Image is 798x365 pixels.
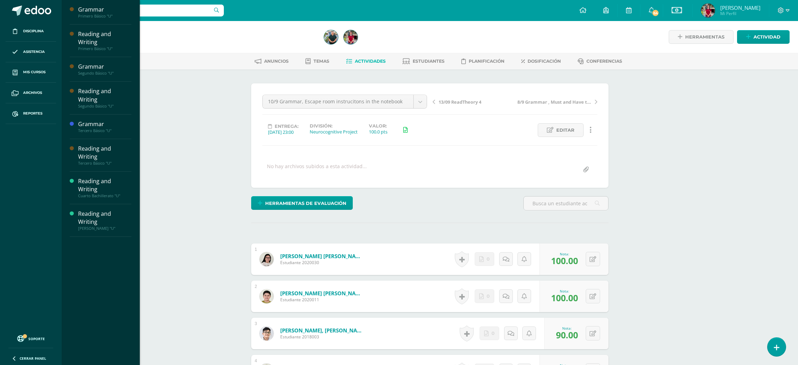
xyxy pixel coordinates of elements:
a: Asistencia [6,42,56,62]
div: Tercero Básico "U" [78,161,131,166]
div: Primero Básico "U" [78,46,131,51]
span: 13/09 ReadTheory 4 [439,99,481,105]
span: [PERSON_NAME] [720,4,761,11]
span: 8/9 Grammar , Must and Have to chart in the notebook [517,99,592,105]
a: Archivos [6,83,56,103]
span: Actividades [355,58,386,64]
span: 64 [652,9,659,17]
a: GrammarTercero Básico "U" [78,120,131,133]
div: Reading and Writing [78,145,131,161]
div: Reading and Writing [78,30,131,46]
div: Reading and Writing [78,177,131,193]
a: 10/9 Grammar, Escape room instrucitons in the notebook [263,95,427,108]
a: Reading and WritingTercero Básico "U" [78,145,131,166]
img: 352c638b02aaae08c95ba80ed60c845f.png [344,30,358,44]
div: Tercero Básico "U" [78,128,131,133]
a: [PERSON_NAME] [PERSON_NAME] [280,253,364,260]
a: Reading and WritingSegundo Básico "U" [78,87,131,108]
span: Reportes [23,111,42,116]
span: Editar [556,124,575,137]
a: [PERSON_NAME] [PERSON_NAME] [280,290,364,297]
a: Disciplina [6,21,56,42]
a: Soporte [8,333,53,343]
div: Cuarto Bachillerato "U" [78,193,131,198]
a: Dosificación [521,56,561,67]
a: Anuncios [255,56,289,67]
img: fcbf696b4bc6144e60a12dd864b6fb31.png [260,326,274,340]
span: 0 [487,290,490,303]
a: 8/9 Grammar , Must and Have to chart in the notebook [515,98,597,105]
span: Mis cursos [23,69,46,75]
a: Herramientas [669,30,734,44]
a: Actividad [737,30,790,44]
a: Estudiantes [403,56,445,67]
div: 100.0 pts [369,129,387,135]
span: 90.00 [556,329,578,341]
span: Estudiante 2020011 [280,297,364,303]
span: 100.00 [551,255,578,267]
span: Herramientas [685,30,724,43]
input: Busca un usuario... [66,5,224,16]
a: Herramientas de evaluación [251,196,353,210]
div: Grammar [78,63,131,71]
a: Actividades [346,56,386,67]
span: Anuncios [264,58,289,64]
span: Conferencias [586,58,622,64]
span: Actividad [754,30,780,43]
span: Disciplina [23,28,44,34]
a: GrammarPrimero Básico "U" [78,6,131,19]
div: Nota: [551,252,578,256]
span: Dosificación [528,58,561,64]
span: Soporte [28,336,45,341]
span: Entrega: [275,124,298,129]
img: 352c638b02aaae08c95ba80ed60c845f.png [701,4,715,18]
a: Mis cursos [6,62,56,83]
span: Mi Perfil [720,11,761,16]
a: Conferencias [578,56,622,67]
input: Busca un estudiante aquí... [524,197,608,210]
span: Temas [314,58,329,64]
label: División: [310,123,358,129]
a: Reading and WritingCuarto Bachillerato "U" [78,177,131,198]
div: Nota: [556,326,578,331]
img: 4447a754f8b82caf5a355abd86508926.png [324,30,338,44]
span: Estudiantes [413,58,445,64]
div: Grammar [78,6,131,14]
a: 13/09 ReadTheory 4 [433,98,515,105]
h1: Grammar [88,29,316,39]
div: Neurocognitive Project [310,129,358,135]
div: Nota: [551,289,578,294]
div: Primero Básico "U" [78,14,131,19]
a: [PERSON_NAME], [PERSON_NAME] [280,327,364,334]
span: Estudiante 2018003 [280,334,364,340]
label: Valor: [369,123,387,129]
div: Reading and Writing [78,87,131,103]
img: a9d28a2e32b851d076e117f3137066e3.png [260,252,274,266]
a: Reading and Writing[PERSON_NAME] "U" [78,210,131,231]
span: 100.00 [551,292,578,304]
a: GrammarSegundo Básico "U" [78,63,131,76]
span: 10/9 Grammar, Escape room instrucitons in the notebook [268,95,408,108]
a: Planificación [461,56,504,67]
a: Reading and WritingPrimero Básico "U" [78,30,131,51]
span: Planificación [469,58,504,64]
a: Temas [305,56,329,67]
div: [DATE] 23:00 [268,129,298,135]
span: Herramientas de evaluación [265,197,346,210]
div: Grammar [78,120,131,128]
span: Archivos [23,90,42,96]
span: 0 [487,253,490,266]
div: [PERSON_NAME] "U" [78,226,131,231]
a: Reportes [6,103,56,124]
div: Reading and Writing [78,210,131,226]
img: ef4b5fefaeecce4f8be6905a19578e65.png [260,289,274,303]
span: Cerrar panel [20,356,46,361]
div: No hay archivos subidos a esta actividad... [267,163,367,177]
div: Segundo Básico "U" [78,71,131,76]
span: Estudiante 2020030 [280,260,364,266]
span: 0 [491,327,495,340]
div: Segundo Básico 'U' [88,39,316,45]
span: Asistencia [23,49,45,55]
div: Segundo Básico "U" [78,104,131,109]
